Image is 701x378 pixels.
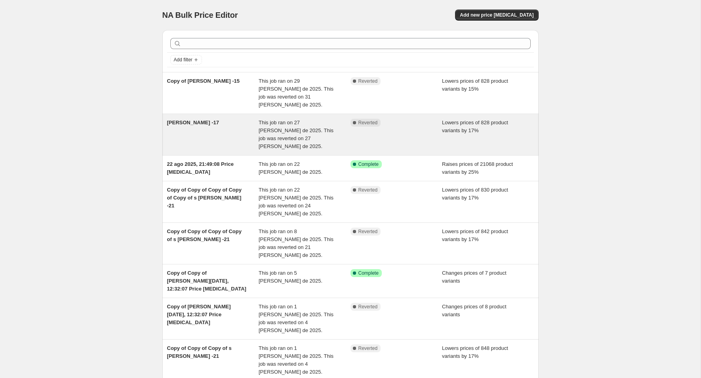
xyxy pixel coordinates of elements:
span: Reverted [358,304,378,310]
span: Copy of Copy of Copy of Copy of Copy of s [PERSON_NAME] -21 [167,187,242,209]
button: Add new price [MEDICAL_DATA] [455,9,538,21]
span: This job ran on 8 [PERSON_NAME] de 2025. This job was reverted on 21 [PERSON_NAME] de 2025. [259,228,333,258]
span: Changes prices of 7 product variants [442,270,507,284]
span: This job ran on 1 [PERSON_NAME] de 2025. This job was reverted on 4 [PERSON_NAME] de 2025. [259,304,333,333]
span: Reverted [358,345,378,351]
span: [PERSON_NAME] -17 [167,120,219,125]
span: NA Bulk Price Editor [162,11,238,19]
span: Raises prices of 21068 product variants by 25% [442,161,513,175]
span: Complete [358,270,379,276]
span: Copy of [PERSON_NAME][DATE], 12:32:07 Price [MEDICAL_DATA] [167,304,231,325]
span: Copy of Copy of Copy of s [PERSON_NAME] -21 [167,345,232,359]
span: Copy of [PERSON_NAME] -15 [167,78,240,84]
span: This job ran on 1 [PERSON_NAME] de 2025. This job was reverted on 4 [PERSON_NAME] de 2025. [259,345,333,375]
span: This job ran on 29 [PERSON_NAME] de 2025. This job was reverted on 31 [PERSON_NAME] de 2025. [259,78,333,108]
span: This job ran on 27 [PERSON_NAME] de 2025. This job was reverted on 27 [PERSON_NAME] de 2025. [259,120,333,149]
span: Lowers prices of 828 product variants by 15% [442,78,508,92]
span: Add new price [MEDICAL_DATA] [460,12,533,18]
span: This job ran on 5 [PERSON_NAME] de 2025. [259,270,322,284]
span: Reverted [358,187,378,193]
span: Reverted [358,120,378,126]
span: This job ran on 22 [PERSON_NAME] de 2025. [259,161,322,175]
span: 22 ago 2025, 21:49:08 Price [MEDICAL_DATA] [167,161,234,175]
span: Reverted [358,78,378,84]
span: Lowers prices of 848 product variants by 17% [442,345,508,359]
span: Reverted [358,228,378,235]
span: Lowers prices of 830 product variants by 17% [442,187,508,201]
span: This job ran on 22 [PERSON_NAME] de 2025. This job was reverted on 24 [PERSON_NAME] de 2025. [259,187,333,217]
span: Add filter [174,57,192,63]
span: Changes prices of 8 product variants [442,304,507,317]
span: Copy of Copy of [PERSON_NAME][DATE], 12:32:07 Price [MEDICAL_DATA] [167,270,246,292]
span: Lowers prices of 828 product variants by 17% [442,120,508,133]
span: Lowers prices of 842 product variants by 17% [442,228,508,242]
span: Copy of Copy of Copy of Copy of s [PERSON_NAME] -21 [167,228,242,242]
span: Complete [358,161,379,167]
button: Add filter [170,55,202,65]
